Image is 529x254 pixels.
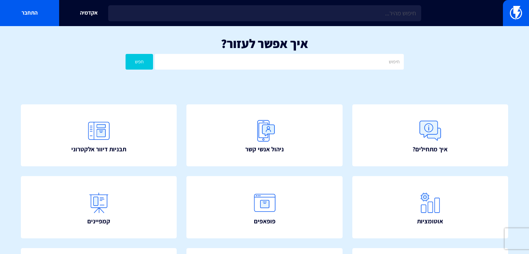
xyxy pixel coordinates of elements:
a: תבניות דיוור אלקטרוני [21,104,177,167]
a: איך מתחילים? [352,104,508,167]
a: ניהול אנשי קשר [186,104,342,167]
span: תבניות דיוור אלקטרוני [71,145,126,154]
input: חיפוש [155,54,403,70]
button: חפש [126,54,153,70]
span: קמפיינים [87,217,110,226]
a: פופאפים [186,176,342,238]
span: פופאפים [254,217,275,226]
input: חיפוש מהיר... [108,5,421,21]
a: אוטומציות [352,176,508,238]
span: ניהול אנשי קשר [245,145,284,154]
span: אוטומציות [417,217,443,226]
span: איך מתחילים? [412,145,448,154]
a: קמפיינים [21,176,177,238]
h1: איך אפשר לעזור? [10,37,519,50]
